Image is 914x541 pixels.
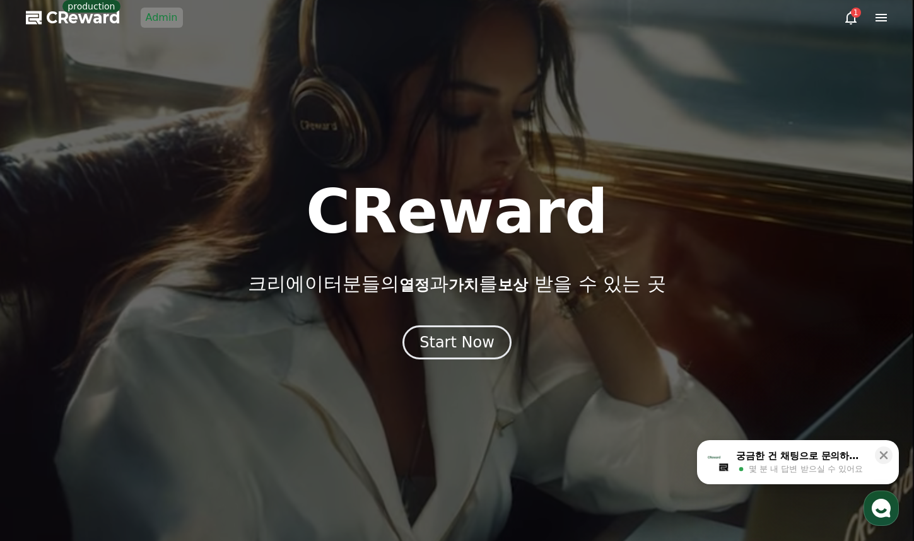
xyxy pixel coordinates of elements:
span: 보상 [498,276,528,294]
h1: CReward [306,182,608,242]
span: CReward [46,8,120,28]
div: 1 [851,8,861,18]
a: 1 [843,10,858,25]
button: Start Now [402,325,512,359]
span: 설정 [195,419,210,429]
span: 열정 [399,276,430,294]
span: 홈 [40,419,47,429]
div: Start Now [419,332,495,352]
span: 대화 [115,419,131,429]
a: Admin [141,8,183,28]
a: 설정 [163,400,242,431]
span: 가치 [448,276,479,294]
a: Start Now [402,338,512,350]
a: CReward [26,8,120,28]
p: 크리에이터분들의 과 를 받을 수 있는 곳 [248,272,665,295]
a: 대화 [83,400,163,431]
a: 홈 [4,400,83,431]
